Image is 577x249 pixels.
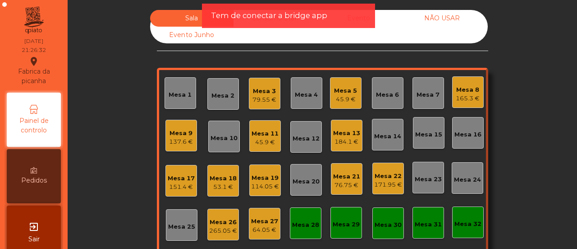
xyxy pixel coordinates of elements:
[210,174,237,183] div: Mesa 18
[209,226,237,235] div: 265.05 €
[251,217,278,226] div: Mesa 27
[456,94,480,103] div: 165.3 €
[251,182,279,191] div: 114.05 €
[251,226,278,235] div: 64.05 €
[456,85,480,94] div: Mesa 8
[209,218,237,227] div: Mesa 26
[293,134,320,143] div: Mesa 12
[454,220,481,229] div: Mesa 32
[334,86,357,95] div: Mesa 5
[252,138,279,147] div: 45.9 €
[150,10,234,27] div: Sala
[376,90,399,99] div: Mesa 6
[169,137,193,146] div: 137.6 €
[333,129,360,138] div: Mesa 13
[293,177,320,186] div: Mesa 20
[251,174,279,183] div: Mesa 19
[168,174,195,183] div: Mesa 17
[211,91,234,100] div: Mesa 2
[333,172,360,181] div: Mesa 21
[454,130,481,139] div: Mesa 16
[374,172,402,181] div: Mesa 22
[333,220,360,229] div: Mesa 29
[210,183,237,192] div: 53.1 €
[28,235,40,244] span: Sair
[211,134,238,143] div: Mesa 10
[334,95,357,104] div: 45.9 €
[333,181,360,190] div: 76.75 €
[24,37,43,45] div: [DATE]
[252,87,276,96] div: Mesa 3
[22,46,46,54] div: 21:26:32
[252,95,276,104] div: 79.55 €
[454,175,481,184] div: Mesa 24
[9,116,59,135] span: Painel de controlo
[333,137,360,146] div: 184.1 €
[211,10,327,21] span: Tem de conectar a bridge app
[374,180,402,189] div: 171.95 €
[415,175,442,184] div: Mesa 23
[21,176,47,185] span: Pedidos
[28,221,39,232] i: exit_to_app
[417,90,440,99] div: Mesa 7
[295,90,318,99] div: Mesa 4
[415,130,442,139] div: Mesa 15
[374,132,401,141] div: Mesa 14
[252,129,279,138] div: Mesa 11
[28,56,39,67] i: location_on
[375,221,402,230] div: Mesa 30
[150,27,234,43] div: Evento Junho
[292,221,319,230] div: Mesa 28
[168,222,195,231] div: Mesa 25
[7,56,60,86] div: Fabrica da picanha
[169,129,193,138] div: Mesa 9
[400,10,484,27] div: NÃO USAR
[415,220,442,229] div: Mesa 31
[23,5,45,36] img: qpiato
[168,183,195,192] div: 151.4 €
[169,90,192,99] div: Mesa 1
